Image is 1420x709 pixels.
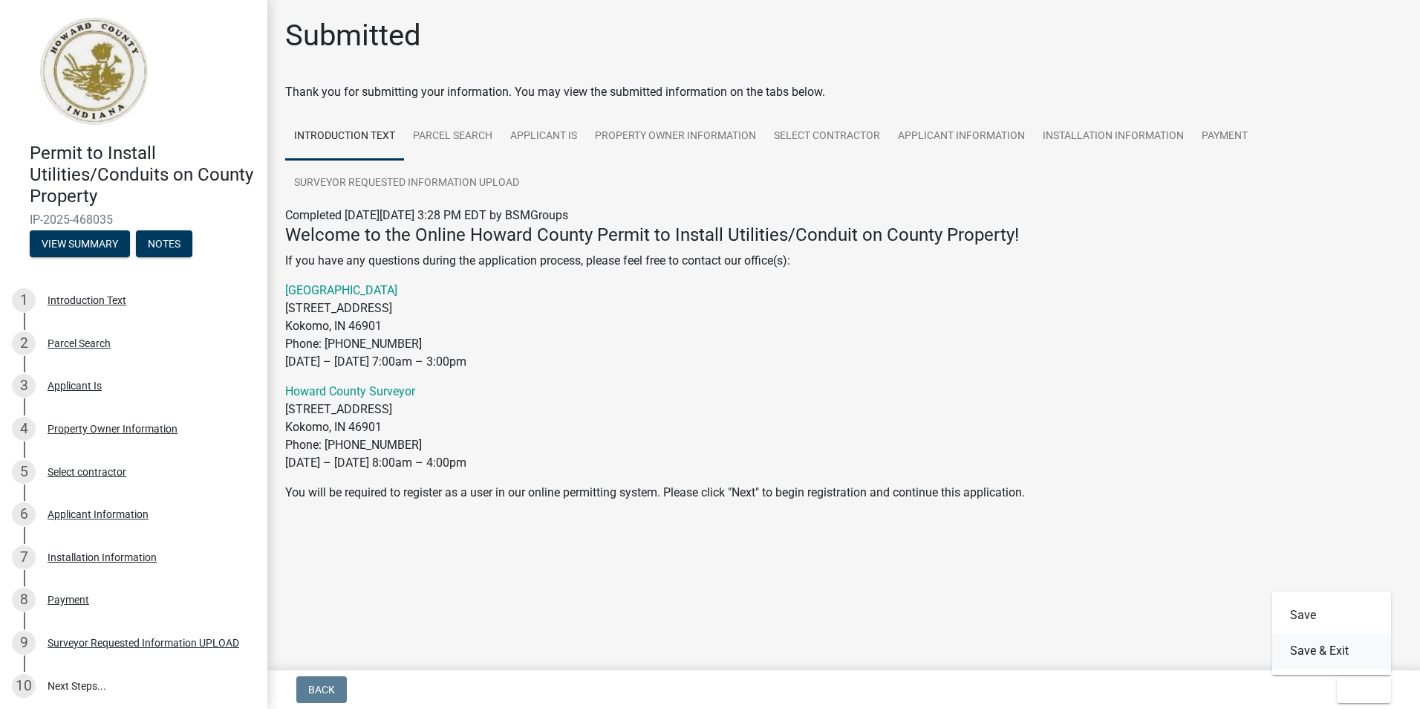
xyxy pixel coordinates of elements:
button: Save & Exit [1272,633,1391,669]
div: Installation Information [48,552,157,563]
div: 7 [12,545,36,569]
div: 1 [12,288,36,312]
div: Select contractor [48,467,126,477]
div: 5 [12,460,36,484]
h4: Welcome to the Online Howard County Permit to Install Utilities/Conduit on County Property! [285,224,1402,246]
div: 2 [12,331,36,355]
p: If you have any questions during the application process, please feel free to contact our office(s): [285,252,1402,270]
div: Parcel Search [48,338,111,349]
button: Save [1272,598,1391,633]
h4: Permit to Install Utilities/Conduits on County Property [30,143,255,207]
div: 4 [12,417,36,441]
span: Back [308,684,335,696]
div: 8 [12,588,36,612]
h1: Submitted [285,18,421,54]
a: Surveyor Requested Information UPLOAD [285,160,528,207]
div: Thank you for submitting your information. You may view the submitted information on the tabs below. [285,83,1402,101]
a: Howard County Surveyor [285,384,415,398]
div: Applicant Information [48,509,149,519]
div: Payment [48,595,89,605]
p: You will be required to register as a user in our online permitting system. Please click "Next" t... [285,484,1402,502]
span: Completed [DATE][DATE] 3:28 PM EDT by BSMGroups [285,208,568,222]
div: 6 [12,502,36,526]
button: Back [296,676,347,703]
p: [STREET_ADDRESS] Kokomo, IN 46901 Phone: [PHONE_NUMBER] [DATE] – [DATE] 8:00am – 4:00pm [285,383,1402,472]
p: [STREET_ADDRESS] Kokomo, IN 46901 Phone: [PHONE_NUMBER] [DATE] – [DATE] 7:00am – 3:00pm [285,282,1402,371]
wm-modal-confirm: Notes [136,239,192,251]
a: [GEOGRAPHIC_DATA] [285,283,397,297]
button: View Summary [30,230,130,257]
wm-modal-confirm: Summary [30,239,130,251]
div: Surveyor Requested Information UPLOAD [48,638,239,648]
a: Applicant Is [501,113,586,161]
span: Exit [1349,684,1370,696]
a: Payment [1193,113,1257,161]
div: Property Owner Information [48,424,177,434]
div: Exit [1272,592,1391,675]
img: Howard County, Indiana [30,16,157,127]
span: IP-2025-468035 [30,213,238,227]
div: 3 [12,374,36,398]
a: Property Owner Information [586,113,765,161]
a: Introduction Text [285,113,404,161]
div: 9 [12,631,36,655]
button: Exit [1337,676,1391,703]
button: Notes [136,230,192,257]
a: Select contractor [765,113,889,161]
div: Applicant Is [48,381,102,391]
div: 10 [12,674,36,698]
a: Parcel Search [404,113,501,161]
a: Applicant Information [889,113,1034,161]
div: Introduction Text [48,295,126,305]
a: Installation Information [1034,113,1193,161]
